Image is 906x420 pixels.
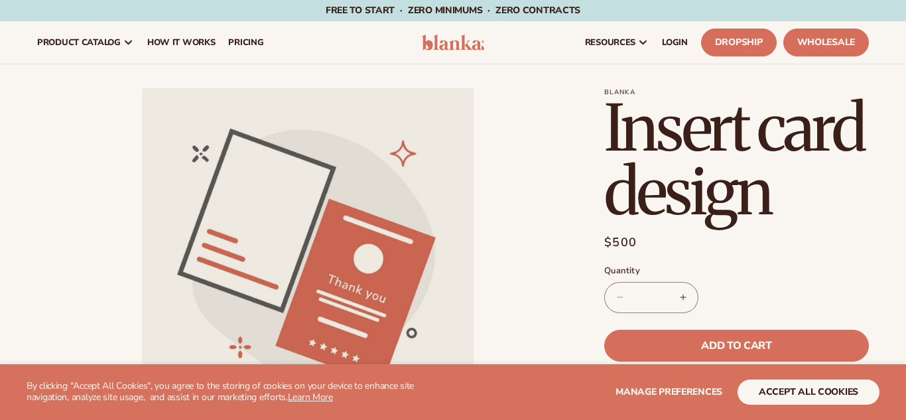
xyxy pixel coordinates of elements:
[31,21,141,64] a: product catalog
[585,37,635,48] span: resources
[655,21,694,64] a: LOGIN
[604,234,637,251] span: $500
[701,29,777,56] a: Dropship
[615,385,722,398] span: Manage preferences
[578,21,655,64] a: resources
[604,96,869,224] h1: Insert card design
[783,29,869,56] a: Wholesale
[27,381,452,403] p: By clicking "Accept All Cookies", you agree to the storing of cookies on your device to enhance s...
[738,380,879,405] button: accept all cookies
[604,265,869,278] label: Quantity
[228,37,263,48] span: pricing
[326,4,580,17] span: Free to start · ZERO minimums · ZERO contracts
[288,391,333,403] a: Learn More
[422,35,484,50] img: logo
[141,21,222,64] a: How It Works
[615,380,722,405] button: Manage preferences
[662,37,688,48] span: LOGIN
[222,21,270,64] a: pricing
[604,330,869,362] button: Add to cart
[37,37,121,48] span: product catalog
[147,37,216,48] span: How It Works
